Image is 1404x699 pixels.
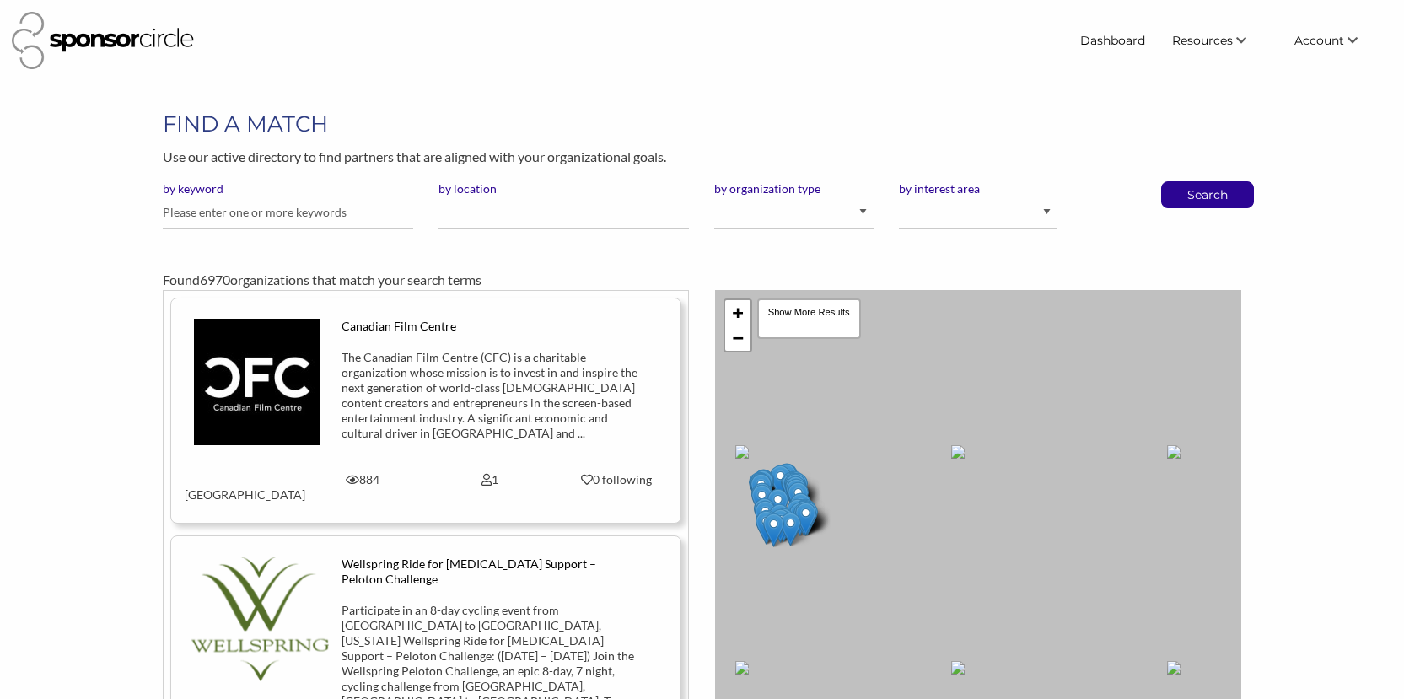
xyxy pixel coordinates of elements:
p: Use our active directory to find partners that are aligned with your organizational goals. [163,146,1240,168]
label: by organization type [714,181,873,196]
div: Show More Results [757,298,861,339]
div: 884 [299,472,427,487]
div: 1 [426,472,553,487]
span: Resources [1172,33,1233,48]
li: Account [1281,25,1392,56]
img: tys7ftntgowgismeyatu [194,319,320,445]
a: Zoom in [725,300,750,325]
span: 6970 [200,272,230,288]
a: Canadian Film Centre The Canadian Film Centre (CFC) is a charitable organization whose mission is... [185,319,667,503]
button: Search [1180,182,1235,207]
img: Sponsor Circle Logo [12,12,194,69]
div: Canadian Film Centre [342,319,637,334]
span: Account [1294,33,1344,48]
a: Zoom out [725,325,750,351]
div: 0 following [566,472,668,487]
label: by interest area [899,181,1057,196]
a: Dashboard [1067,25,1159,56]
img: wgkeavk01u56rftp6wvv [185,557,329,681]
li: Resources [1159,25,1281,56]
input: Please enter one or more keywords [163,196,413,229]
label: by keyword [163,181,413,196]
label: by location [438,181,689,196]
div: [GEOGRAPHIC_DATA] [172,472,299,503]
h1: FIND A MATCH [163,109,1240,139]
div: The Canadian Film Centre (CFC) is a charitable organization whose mission is to invest in and ins... [342,350,637,441]
div: Found organizations that match your search terms [163,270,1240,290]
div: Wellspring Ride for [MEDICAL_DATA] Support – Peloton Challenge [342,557,637,587]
